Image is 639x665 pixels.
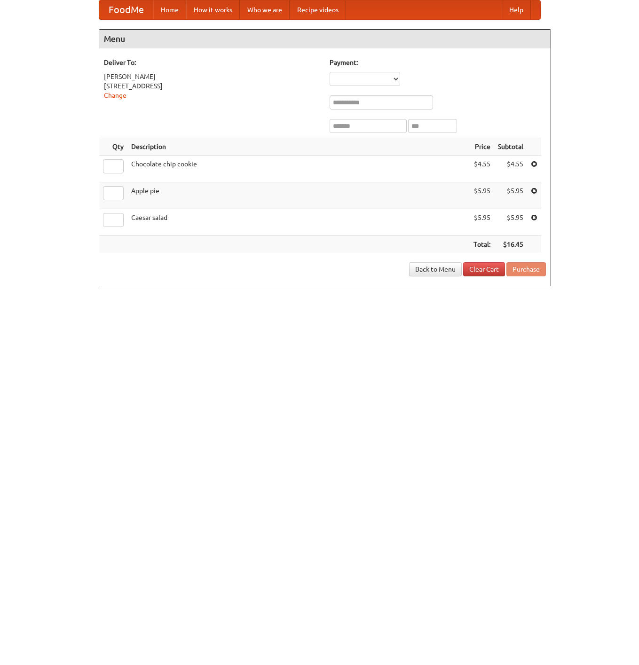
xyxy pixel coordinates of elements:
[104,92,126,99] a: Change
[470,182,494,209] td: $5.95
[494,156,527,182] td: $4.55
[470,209,494,236] td: $5.95
[409,262,462,276] a: Back to Menu
[502,0,531,19] a: Help
[127,182,470,209] td: Apple pie
[99,30,551,48] h4: Menu
[127,138,470,156] th: Description
[99,138,127,156] th: Qty
[494,182,527,209] td: $5.95
[104,81,320,91] div: [STREET_ADDRESS]
[470,138,494,156] th: Price
[494,138,527,156] th: Subtotal
[186,0,240,19] a: How it works
[494,236,527,253] th: $16.45
[290,0,346,19] a: Recipe videos
[470,236,494,253] th: Total:
[470,156,494,182] td: $4.55
[104,72,320,81] div: [PERSON_NAME]
[99,0,153,19] a: FoodMe
[104,58,320,67] h5: Deliver To:
[240,0,290,19] a: Who we are
[506,262,546,276] button: Purchase
[153,0,186,19] a: Home
[127,156,470,182] td: Chocolate chip cookie
[127,209,470,236] td: Caesar salad
[463,262,505,276] a: Clear Cart
[494,209,527,236] td: $5.95
[330,58,546,67] h5: Payment:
